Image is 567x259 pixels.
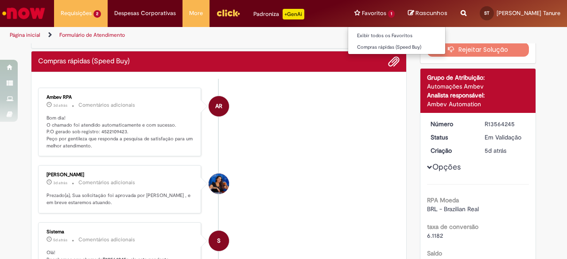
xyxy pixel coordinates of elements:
div: System [209,231,229,251]
span: Despesas Corporativas [114,9,176,18]
span: [PERSON_NAME] Tanure [497,9,560,17]
a: Compras rápidas (Speed Buy) [348,43,446,52]
div: Sistema [47,229,194,235]
img: ServiceNow [1,4,47,22]
span: Requisições [61,9,92,18]
div: Ambev Automation [427,100,529,108]
ul: Trilhas de página [7,27,371,43]
b: taxa de conversão [427,223,478,231]
div: Padroniza [253,9,304,19]
button: Rejeitar Solução [427,43,529,57]
time: 26/09/2025 10:56:01 [53,180,67,186]
span: 5d atrás [485,147,506,155]
p: +GenAi [283,9,304,19]
div: Carolina Fernanda Viana De Lima [209,174,229,194]
span: 3d atrás [53,180,67,186]
span: 6.1182 [427,232,443,240]
a: Formulário de Atendimento [59,31,125,39]
div: Grupo de Atribuição: [427,73,529,82]
span: ST [484,10,489,16]
small: Comentários adicionais [78,179,135,186]
span: 5d atrás [53,237,67,243]
b: Saldo [427,249,442,257]
small: Comentários adicionais [78,101,135,109]
b: RPA Moeda [427,196,459,204]
img: click_logo_yellow_360x200.png [216,6,240,19]
small: Comentários adicionais [78,236,135,244]
a: Exibir todos os Favoritos [348,31,446,41]
div: R13564245 [485,120,526,128]
span: 3d atrás [53,103,67,108]
button: Adicionar anexos [388,56,400,67]
dt: Criação [424,146,478,155]
div: Ambev RPA [209,96,229,116]
h2: Compras rápidas (Speed Buy) Histórico de tíquete [38,58,130,66]
span: Favoritos [362,9,386,18]
div: Automações Ambev [427,82,529,91]
a: Página inicial [10,31,40,39]
span: AR [215,96,222,117]
time: 24/09/2025 16:58:49 [485,147,506,155]
dt: Status [424,133,478,142]
div: Analista responsável: [427,91,529,100]
time: 24/09/2025 16:59:03 [53,237,67,243]
span: Rascunhos [416,9,447,17]
a: Rascunhos [408,9,447,18]
dt: Número [424,120,478,128]
p: Prezado(a), Sua solicitação foi aprovada por [PERSON_NAME] , e em breve estaremos atuando. [47,192,194,206]
div: 24/09/2025 16:58:49 [485,146,526,155]
p: Bom dia! O chamado foi atendido automaticamente e com sucesso. P.O gerado sob registro: 452210942... [47,115,194,150]
ul: Favoritos [348,27,446,54]
div: Ambev RPA [47,95,194,100]
span: S [217,230,221,251]
span: 2 [93,10,101,18]
span: 1 [388,10,395,18]
time: 26/09/2025 11:24:05 [53,103,67,108]
span: More [189,9,203,18]
span: BRL - Brazilian Real [427,205,479,213]
div: [PERSON_NAME] [47,172,194,178]
div: Em Validação [485,133,526,142]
